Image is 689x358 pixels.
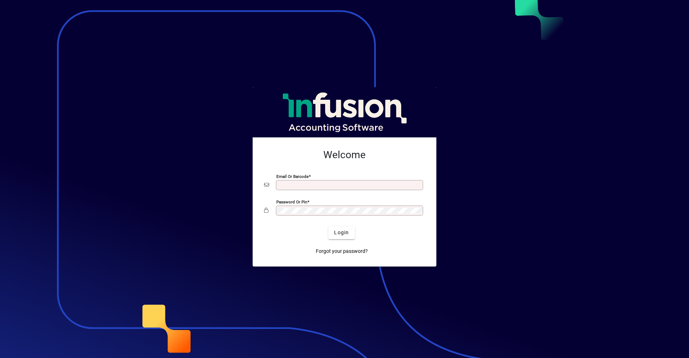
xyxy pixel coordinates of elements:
[264,149,425,161] h2: Welcome
[276,199,307,204] mat-label: Password or Pin
[328,226,355,239] button: Login
[316,248,368,255] span: Forgot your password?
[313,245,371,258] a: Forgot your password?
[276,174,309,179] mat-label: Email or Barcode
[334,229,349,236] span: Login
